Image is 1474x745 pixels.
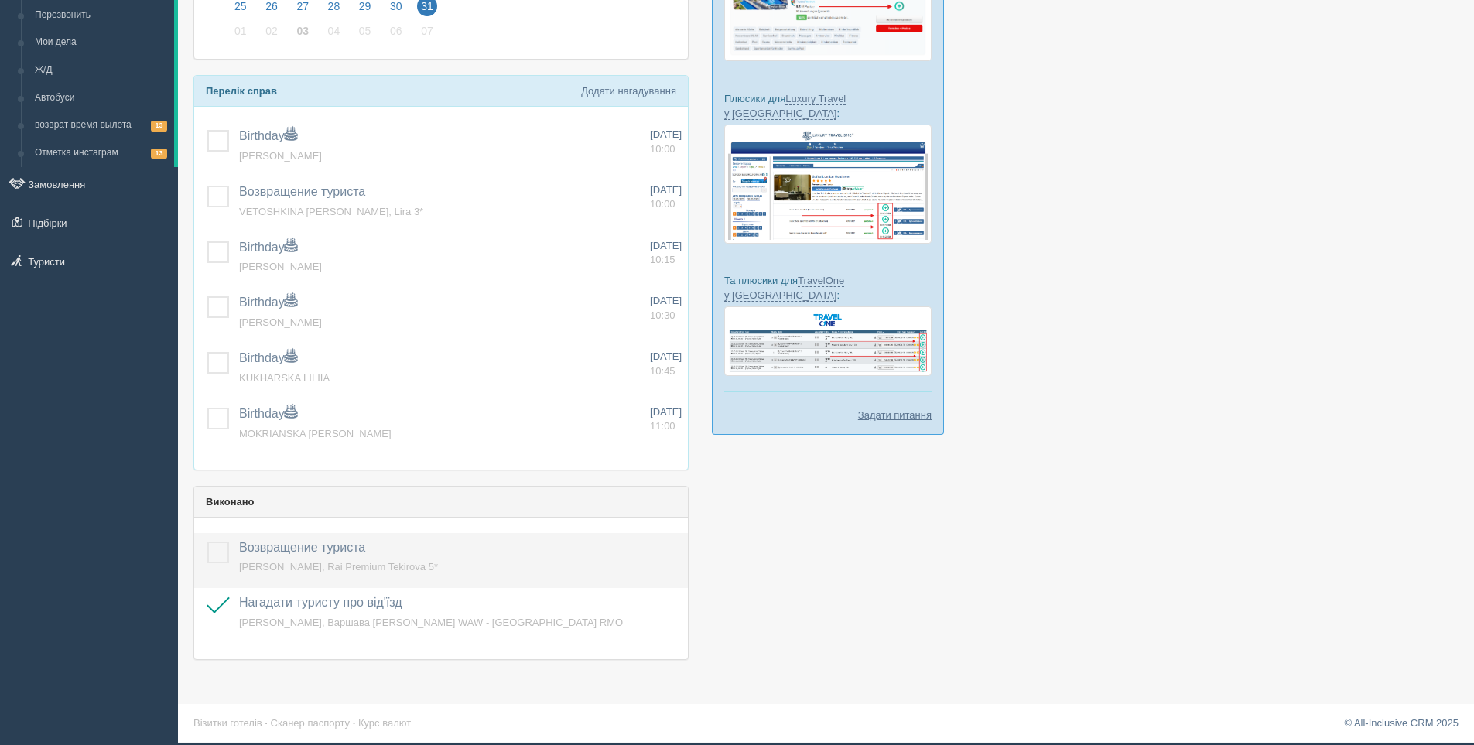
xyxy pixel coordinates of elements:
p: Та плюсики для : [724,273,932,302]
p: Плюсики для : [724,91,932,121]
a: [PERSON_NAME], Rai Premium Tekirova 5* [239,561,438,572]
a: [DATE] 10:30 [650,294,682,323]
a: Birthday [239,241,297,254]
span: · [353,717,356,729]
span: [DATE] [650,128,682,140]
a: Курс валют [358,717,411,729]
a: Birthday [239,407,297,420]
a: VETOSHKINA [PERSON_NAME], Lira 3* [239,206,423,217]
a: Додати нагадування [581,85,676,97]
b: Виконано [206,496,255,507]
a: Перезвонить [28,2,174,29]
a: [PERSON_NAME] [239,316,322,328]
a: Ж/Д [28,56,174,84]
a: [DATE] 11:00 [650,405,682,434]
a: Візитки готелів [193,717,262,729]
span: 13 [151,121,167,131]
a: 03 [288,22,317,47]
a: Birthday [239,296,297,309]
span: 10:15 [650,254,675,265]
span: 10:00 [650,198,675,210]
img: luxury-travel-%D0%BF%D0%BE%D0%B4%D0%B1%D0%BE%D1%80%D0%BA%D0%B0-%D1%81%D1%80%D0%BC-%D0%B4%D0%BB%D1... [724,125,932,244]
a: Нагадати туристу про від'їзд [239,596,402,609]
a: Luxury Travel у [GEOGRAPHIC_DATA] [724,93,846,120]
a: [PERSON_NAME], Варшава [PERSON_NAME] WAW - [GEOGRAPHIC_DATA] RMO [239,617,623,628]
a: [DATE] 10:15 [650,239,682,268]
a: Birthday [239,351,297,364]
a: KUKHARSKA LILIIA [239,372,330,384]
a: [DATE] 10:45 [650,350,682,378]
span: 10:45 [650,365,675,377]
span: 13 [151,149,167,159]
span: · [265,717,268,729]
span: 03 [292,21,313,41]
span: 11:00 [650,420,675,432]
a: Возвращение туриста [239,185,365,198]
span: 01 [231,21,251,41]
a: 02 [257,22,286,47]
a: 01 [226,22,255,47]
b: Перелік справ [206,85,277,97]
a: [PERSON_NAME] [239,150,322,162]
img: travel-one-%D0%BF%D1%96%D0%B4%D0%B1%D1%96%D1%80%D0%BA%D0%B0-%D1%81%D1%80%D0%BC-%D0%B4%D0%BB%D1%8F... [724,306,932,375]
span: 10:30 [650,309,675,321]
a: 06 [381,22,411,47]
a: © All-Inclusive CRM 2025 [1344,717,1459,729]
a: [DATE] 10:00 [650,128,682,156]
span: [DATE] [650,406,682,418]
a: возврат время вылета13 [28,111,174,139]
a: 04 [320,22,349,47]
a: Мои дела [28,29,174,56]
a: Отметка инстаграм13 [28,139,174,167]
span: [DATE] [650,184,682,196]
span: 07 [417,21,437,41]
a: MOKRIANSKA [PERSON_NAME] [239,428,392,439]
span: 05 [355,21,375,41]
span: [DATE] [650,240,682,251]
a: Задати питання [858,408,932,422]
span: 04 [324,21,344,41]
span: [DATE] [650,350,682,362]
a: Birthday [239,129,297,142]
a: Сканер паспорту [271,717,350,729]
a: 07 [412,22,438,47]
a: [PERSON_NAME] [239,261,322,272]
a: 05 [351,22,380,47]
a: Автобуси [28,84,174,112]
span: 02 [262,21,282,41]
span: [DATE] [650,295,682,306]
a: [DATE] 10:00 [650,183,682,212]
span: 10:00 [650,143,675,155]
a: Возвращение туриста [239,541,365,554]
span: 06 [386,21,406,41]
